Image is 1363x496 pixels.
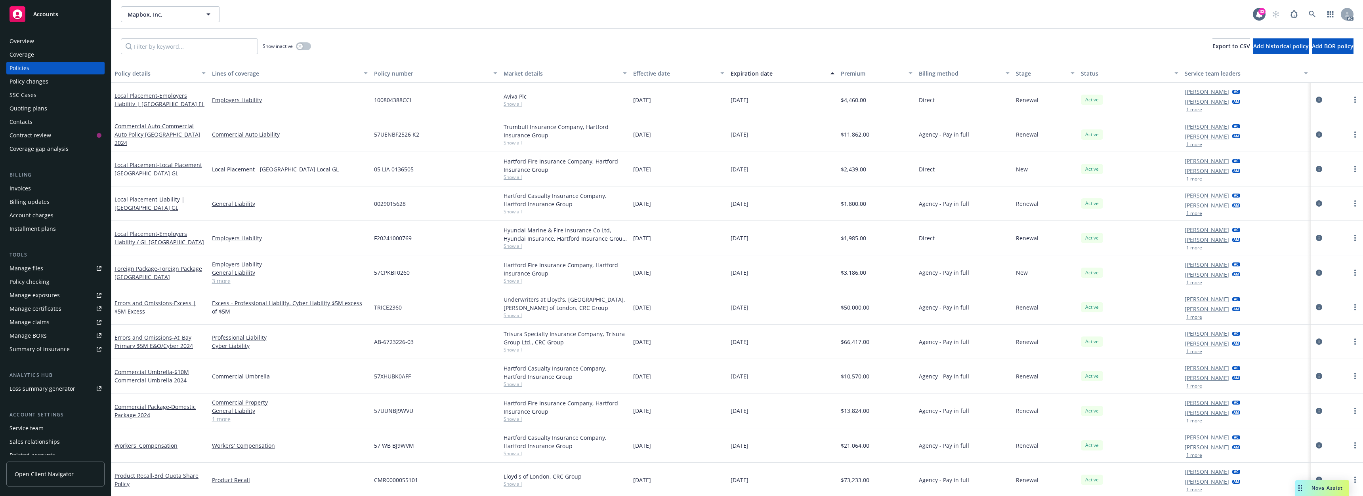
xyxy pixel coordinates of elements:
div: Overview [10,35,34,48]
span: [DATE] [731,338,748,346]
div: Underwriters at Lloyd's, [GEOGRAPHIC_DATA], [PERSON_NAME] of London, CRC Group [504,295,627,312]
button: Status [1078,64,1182,83]
span: Active [1084,234,1100,241]
span: Show all [504,481,627,487]
button: 1 more [1186,177,1202,181]
span: 57UENBF2526 K2 [374,130,419,139]
span: 57UUNBJ9WVU [374,407,413,415]
span: [DATE] [633,407,651,415]
a: SSC Cases [6,89,105,101]
a: Local Placement [115,196,185,211]
span: Show all [504,243,627,249]
div: Status [1081,69,1170,78]
span: Agency - Pay in full [919,130,969,139]
a: Service team [6,422,105,435]
a: Employers Liability [212,260,368,268]
a: Product Recall [212,476,368,484]
button: Billing method [916,64,1013,83]
span: - Employers Liability | [GEOGRAPHIC_DATA] EL [115,92,204,108]
span: Active [1084,200,1100,207]
div: Aviva Plc [504,92,627,101]
a: circleInformation [1314,337,1324,346]
div: Contract review [10,129,51,142]
div: Hartford Casualty Insurance Company, Hartford Insurance Group [504,192,627,208]
a: Local Placement [115,230,204,246]
span: Show all [504,101,627,107]
button: Expiration date [727,64,838,83]
span: Show all [504,277,627,284]
span: $4,460.00 [841,96,866,104]
span: Renewal [1016,441,1038,450]
span: Manage exposures [6,289,105,302]
span: $21,064.00 [841,441,869,450]
button: Add historical policy [1253,38,1309,54]
button: Policy number [371,64,500,83]
button: 1 more [1186,211,1202,216]
a: Invoices [6,182,105,195]
span: 57XHUBK0AFF [374,372,411,380]
a: circleInformation [1314,130,1324,139]
input: Filter by keyword... [121,38,258,54]
a: [PERSON_NAME] [1185,270,1229,279]
span: $11,862.00 [841,130,869,139]
div: Coverage [10,48,34,61]
a: General Liability [212,268,368,277]
span: F20241000769 [374,234,412,242]
span: $10,570.00 [841,372,869,380]
a: [PERSON_NAME] [1185,157,1229,165]
a: [PERSON_NAME] [1185,305,1229,313]
a: Related accounts [6,449,105,462]
div: Hartford Fire Insurance Company, Hartford Insurance Group [504,157,627,174]
a: Accounts [6,3,105,25]
div: Invoices [10,182,31,195]
a: Billing updates [6,196,105,208]
button: Export to CSV [1212,38,1250,54]
span: Show all [504,174,627,181]
a: Coverage [6,48,105,61]
a: circleInformation [1314,475,1324,485]
span: Show all [504,139,627,146]
div: Service team leaders [1185,69,1299,78]
span: $3,186.00 [841,268,866,277]
div: Manage files [10,262,43,275]
span: Renewal [1016,338,1038,346]
a: Errors and Omissions [115,299,196,315]
span: Direct [919,165,935,173]
span: Accounts [33,11,58,17]
a: Summary of insurance [6,343,105,355]
span: Active [1084,131,1100,138]
span: Renewal [1016,234,1038,242]
div: Stage [1016,69,1066,78]
a: Manage files [6,262,105,275]
a: [PERSON_NAME] [1185,477,1229,486]
div: Summary of insurance [10,343,70,355]
span: [DATE] [633,165,651,173]
div: Premium [841,69,903,78]
a: Report a Bug [1286,6,1302,22]
span: Active [1084,407,1100,414]
div: Billing [6,171,105,179]
span: Renewal [1016,476,1038,484]
span: $50,000.00 [841,303,869,312]
a: Commercial Auto [115,122,200,146]
button: 1 more [1186,142,1202,147]
a: more [1350,130,1360,139]
button: Lines of coverage [209,64,371,83]
a: circleInformation [1314,406,1324,416]
a: [PERSON_NAME] [1185,374,1229,382]
div: Tools [6,251,105,259]
span: [DATE] [633,372,651,380]
button: Mapbox, Inc. [121,6,220,22]
span: $73,233.00 [841,476,869,484]
div: Billing method [919,69,1001,78]
a: more [1350,406,1360,416]
div: Drag to move [1295,480,1305,496]
a: Manage BORs [6,329,105,342]
div: Quoting plans [10,102,47,115]
button: 1 more [1186,280,1202,285]
button: 1 more [1186,418,1202,423]
a: [PERSON_NAME] [1185,329,1229,338]
a: Employers Liability [212,96,368,104]
span: [DATE] [633,303,651,312]
a: Overview [6,35,105,48]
